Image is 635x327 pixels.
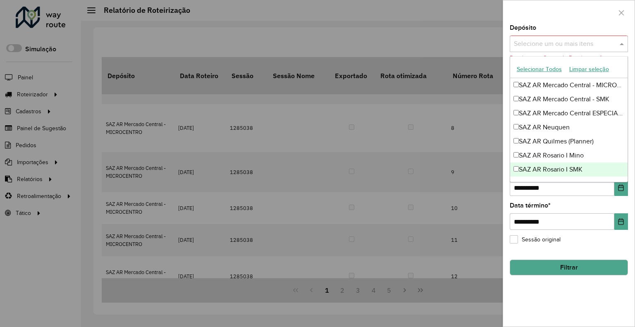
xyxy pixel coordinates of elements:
formly-validation-message: Depósito ou Grupo de Depósitos são obrigatórios [510,55,606,70]
label: Data término [510,200,551,210]
label: Sessão original [510,235,561,244]
div: SAZ AR Quilmes (Planner) [510,134,628,148]
div: SAZ AR Rosario I SMK [510,162,628,177]
label: Depósito [510,23,536,33]
button: Limpar seleção [566,63,613,76]
ng-dropdown-panel: Options list [510,56,628,182]
div: SAZ AR Rosario I Mino [510,148,628,162]
div: SAZ AR Neuquen [510,120,628,134]
button: Choose Date [614,179,628,196]
button: Selecionar Todos [513,63,566,76]
div: SAZ AR [PERSON_NAME] - Mino [510,177,628,191]
button: Choose Date [614,213,628,230]
button: Filtrar [510,260,628,275]
div: SAZ AR Mercado Central ESPECIALES [510,106,628,120]
div: SAZ AR Mercado Central - SMK [510,92,628,106]
div: SAZ AR Mercado Central - MICROCENTRO [510,78,628,92]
